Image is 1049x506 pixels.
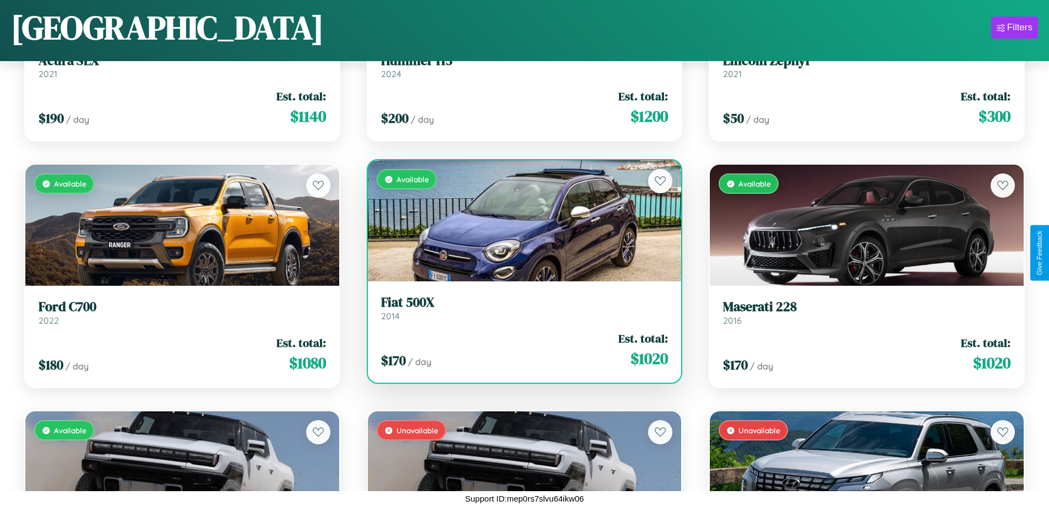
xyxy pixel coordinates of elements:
span: Est. total: [276,335,326,351]
a: Ford C7002022 [39,299,326,326]
span: Available [738,179,771,188]
span: 2016 [723,315,742,326]
span: $ 300 [979,105,1010,127]
a: Lincoln Zephyr2021 [723,53,1010,80]
span: / day [411,114,434,125]
h3: Maserati 228 [723,299,1010,315]
span: $ 1020 [631,347,668,369]
span: $ 50 [723,109,744,127]
span: / day [66,361,89,372]
button: Filters [991,17,1038,39]
span: $ 1080 [289,352,326,374]
span: Est. total: [618,88,668,104]
span: Unavailable [738,426,780,435]
span: $ 200 [381,109,409,127]
span: Available [396,175,429,184]
a: Fiat 500X2014 [381,295,668,322]
span: 2022 [39,315,59,326]
a: Acura SLX2021 [39,53,326,80]
span: Est. total: [961,88,1010,104]
span: Unavailable [396,426,438,435]
h1: [GEOGRAPHIC_DATA] [11,5,324,50]
span: 2024 [381,68,401,79]
span: Available [54,426,86,435]
span: Est. total: [618,330,668,346]
span: Est. total: [961,335,1010,351]
span: / day [66,114,89,125]
span: / day [750,361,773,372]
span: $ 1200 [631,105,668,127]
div: Filters [1007,22,1032,33]
span: 2021 [39,68,57,79]
a: Hummer H32024 [381,53,668,80]
span: $ 1140 [290,105,326,127]
p: Support ID: mep0rs7slvu64ikw06 [465,491,584,506]
a: Maserati 2282016 [723,299,1010,326]
div: Give Feedback [1036,231,1043,275]
h3: Fiat 500X [381,295,668,311]
span: $ 180 [39,356,63,374]
span: $ 190 [39,109,64,127]
h3: Ford C700 [39,299,326,315]
span: / day [746,114,769,125]
span: $ 1020 [973,352,1010,374]
span: Available [54,179,86,188]
span: Est. total: [276,88,326,104]
span: 2014 [381,311,400,322]
span: $ 170 [381,351,406,369]
span: 2021 [723,68,742,79]
span: / day [408,356,431,367]
span: $ 170 [723,356,748,374]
